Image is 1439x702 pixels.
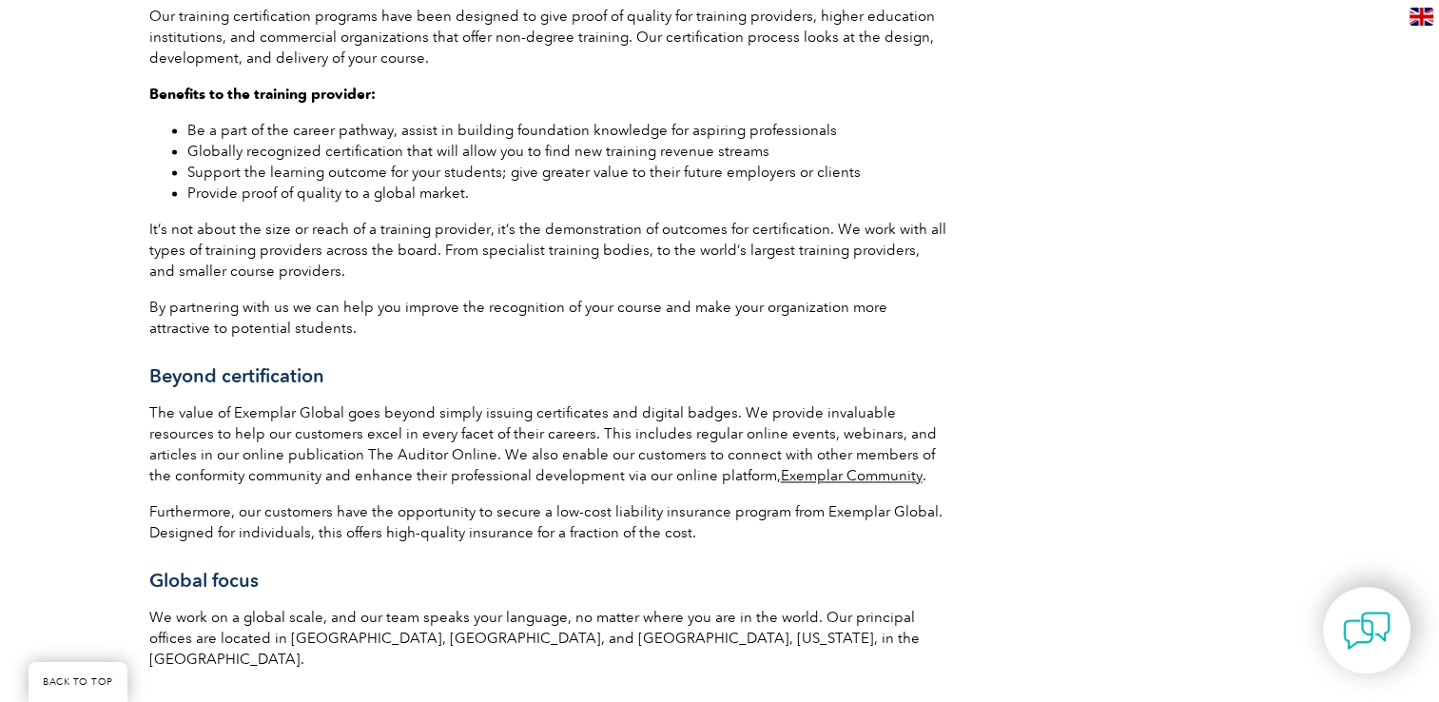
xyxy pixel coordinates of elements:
[29,662,127,702] a: BACK TO TOP
[149,219,948,282] p: It’s not about the size or reach of a training provider, it’s the demonstration of outcomes for c...
[1410,8,1433,26] img: en
[781,467,923,484] a: Exemplar Community
[149,6,948,68] p: Our training certification programs have been designed to give proof of quality for training prov...
[149,86,376,103] strong: Benefits to the training provider:
[149,501,948,543] p: Furthermore, our customers have the opportunity to secure a low-cost liability insurance program ...
[187,141,948,162] li: Globally recognized certification that will allow you to find new training revenue streams
[149,297,948,339] p: By partnering with us we can help you improve the recognition of your course and make your organi...
[149,569,948,593] h3: Global focus
[149,607,948,670] p: We work on a global scale, and our team speaks your language, no matter where you are in the worl...
[187,162,948,183] li: Support the learning outcome for your students; give greater value to their future employers or c...
[149,364,948,388] h3: Beyond certification
[187,120,948,141] li: Be a part of the career pathway, assist in building foundation knowledge for aspiring professionals
[149,402,948,486] p: The value of Exemplar Global goes beyond simply issuing certificates and digital badges. We provi...
[187,183,948,204] li: Provide proof of quality to a global market.
[1343,607,1390,654] img: contact-chat.png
